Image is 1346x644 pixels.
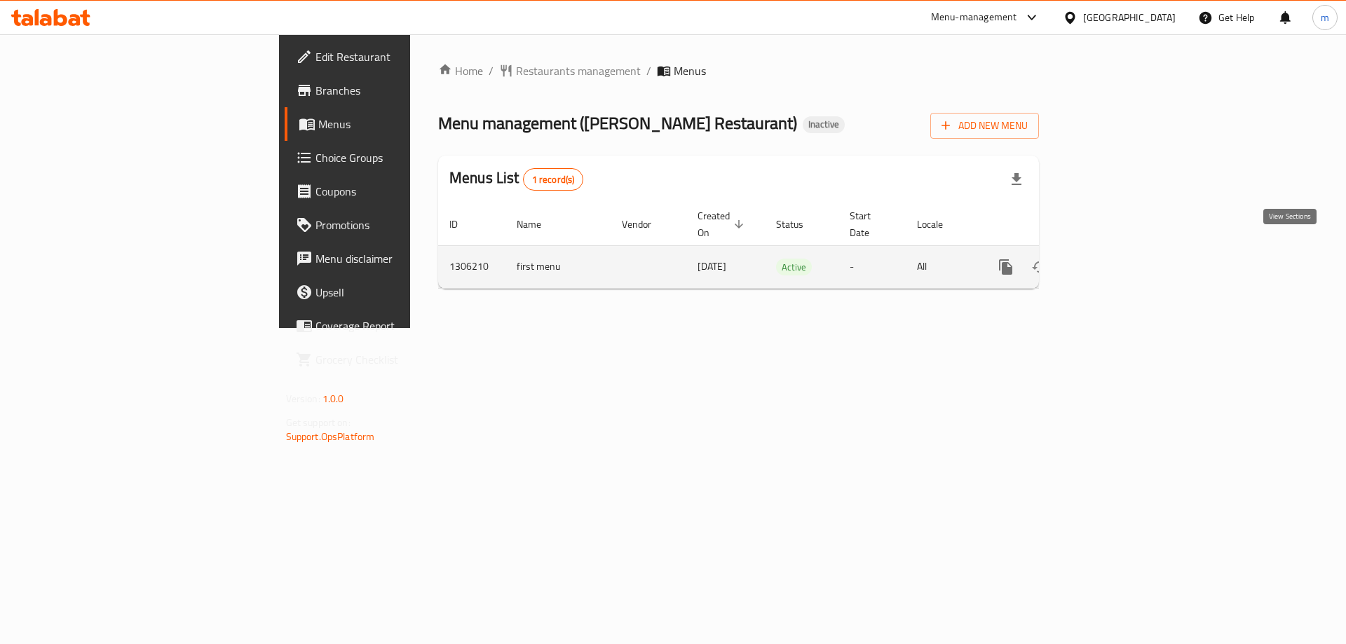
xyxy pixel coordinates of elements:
[285,242,504,275] a: Menu disclaimer
[524,173,583,186] span: 1 record(s)
[941,117,1028,135] span: Add New Menu
[285,208,504,242] a: Promotions
[449,167,583,191] h2: Menus List
[315,217,493,233] span: Promotions
[838,245,906,288] td: -
[285,107,504,141] a: Menus
[803,118,845,130] span: Inactive
[776,216,822,233] span: Status
[850,207,889,241] span: Start Date
[516,62,641,79] span: Restaurants management
[499,62,641,79] a: Restaurants management
[286,413,351,432] span: Get support on:
[674,62,706,79] span: Menus
[803,116,845,133] div: Inactive
[517,216,559,233] span: Name
[698,257,726,275] span: [DATE]
[285,343,504,376] a: Grocery Checklist
[315,149,493,166] span: Choice Groups
[315,317,493,334] span: Coverage Report
[315,183,493,200] span: Coupons
[438,203,1135,289] table: enhanced table
[322,390,344,408] span: 1.0.0
[776,259,812,275] span: Active
[917,216,961,233] span: Locale
[505,245,611,288] td: first menu
[285,74,504,107] a: Branches
[1321,10,1329,25] span: m
[622,216,669,233] span: Vendor
[318,116,493,132] span: Menus
[285,141,504,174] a: Choice Groups
[315,48,493,65] span: Edit Restaurant
[285,275,504,309] a: Upsell
[315,250,493,267] span: Menu disclaimer
[1083,10,1176,25] div: [GEOGRAPHIC_DATA]
[286,390,320,408] span: Version:
[438,62,1039,79] nav: breadcrumb
[978,203,1135,246] th: Actions
[646,62,651,79] li: /
[931,9,1017,26] div: Menu-management
[1000,163,1033,196] div: Export file
[906,245,978,288] td: All
[438,107,797,139] span: Menu management ( [PERSON_NAME] Restaurant )
[315,284,493,301] span: Upsell
[523,168,584,191] div: Total records count
[930,113,1039,139] button: Add New Menu
[285,174,504,208] a: Coupons
[285,40,504,74] a: Edit Restaurant
[698,207,748,241] span: Created On
[989,250,1023,284] button: more
[449,216,476,233] span: ID
[315,82,493,99] span: Branches
[285,309,504,343] a: Coverage Report
[286,427,375,446] a: Support.OpsPlatform
[315,351,493,368] span: Grocery Checklist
